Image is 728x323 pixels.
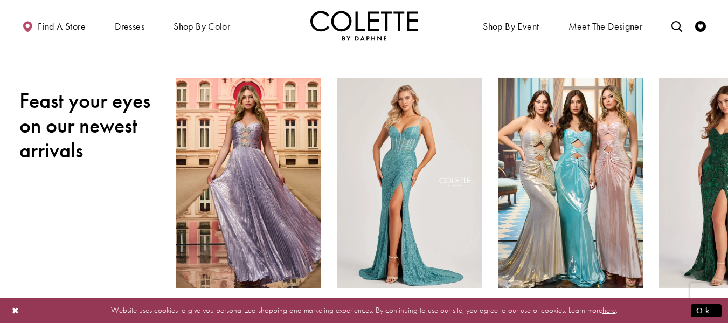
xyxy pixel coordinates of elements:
[566,11,646,40] a: Meet the designer
[19,88,160,163] h2: Feast your eyes on our newest arrivals
[498,78,643,288] a: Visit Colette by Daphne Style No. CL8545 Page
[483,21,539,32] span: Shop By Event
[176,78,321,288] a: Visit Colette by Daphne Style No. CL8520 Page
[19,11,88,40] a: Find a store
[602,305,616,315] a: here
[78,303,650,318] p: Website uses cookies to give you personalized shopping and marketing experiences. By continuing t...
[692,11,709,40] a: Check Wishlist
[691,304,722,317] button: Submit Dialog
[174,21,230,32] span: Shop by color
[171,11,233,40] span: Shop by color
[568,21,643,32] span: Meet the designer
[480,11,542,40] span: Shop By Event
[310,11,418,40] a: Visit Home Page
[498,295,576,316] span: [PERSON_NAME] by [PERSON_NAME]
[6,301,25,320] button: Close Dialog
[337,295,414,316] span: [PERSON_NAME] by [PERSON_NAME]
[115,21,144,32] span: Dresses
[38,21,86,32] span: Find a store
[669,11,685,40] a: Toggle search
[310,11,418,40] img: Colette by Daphne
[337,78,482,288] a: Visit Colette by Daphne Style No. CL8405 Page
[112,11,147,40] span: Dresses
[176,295,253,316] span: [PERSON_NAME] by [PERSON_NAME]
